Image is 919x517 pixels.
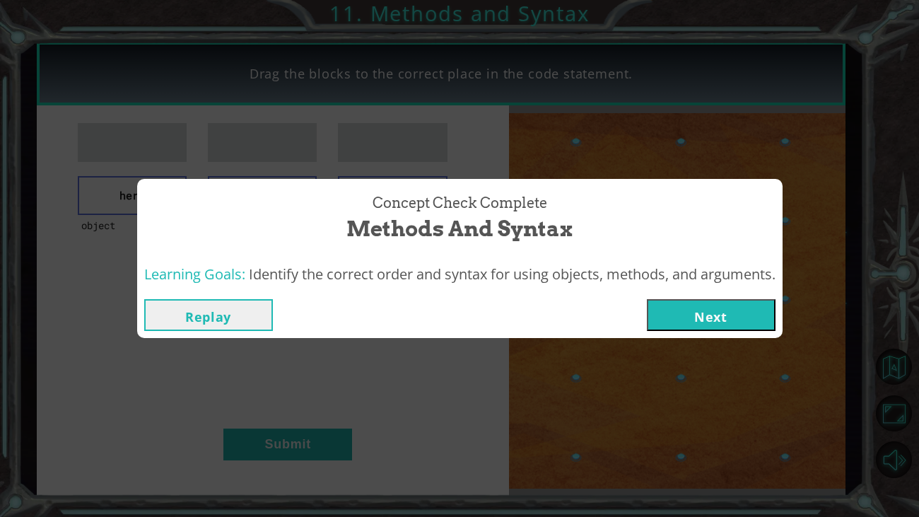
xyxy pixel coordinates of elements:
span: Learning Goals: [144,265,245,284]
span: Methods and Syntax [346,214,573,244]
button: Replay [144,299,273,331]
span: Concept Check Complete [373,193,547,214]
span: Identify the correct order and syntax for using objects, methods, and arguments. [249,265,775,284]
button: Next [647,299,775,331]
